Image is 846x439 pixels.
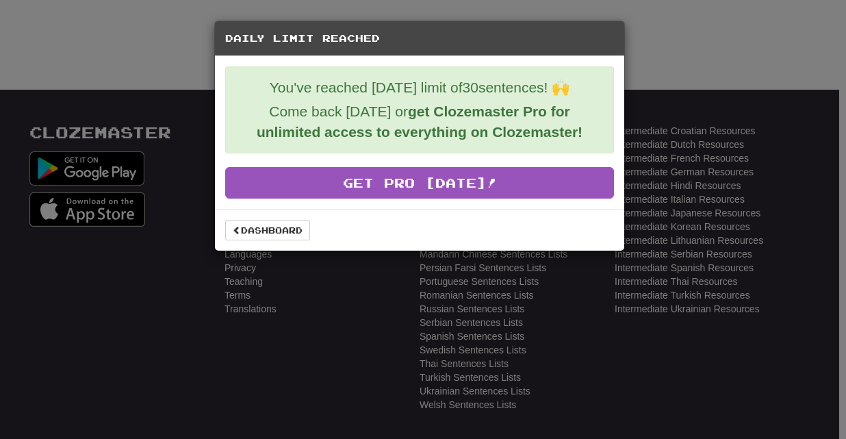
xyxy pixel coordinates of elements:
[225,167,614,199] a: Get Pro [DATE]!
[257,103,582,140] strong: get Clozemaster Pro for unlimited access to everything on Clozemaster!
[225,32,614,45] h5: Daily Limit Reached
[225,220,310,240] a: Dashboard
[236,77,603,98] p: You've reached [DATE] limit of 30 sentences! 🙌
[236,101,603,142] p: Come back [DATE] or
